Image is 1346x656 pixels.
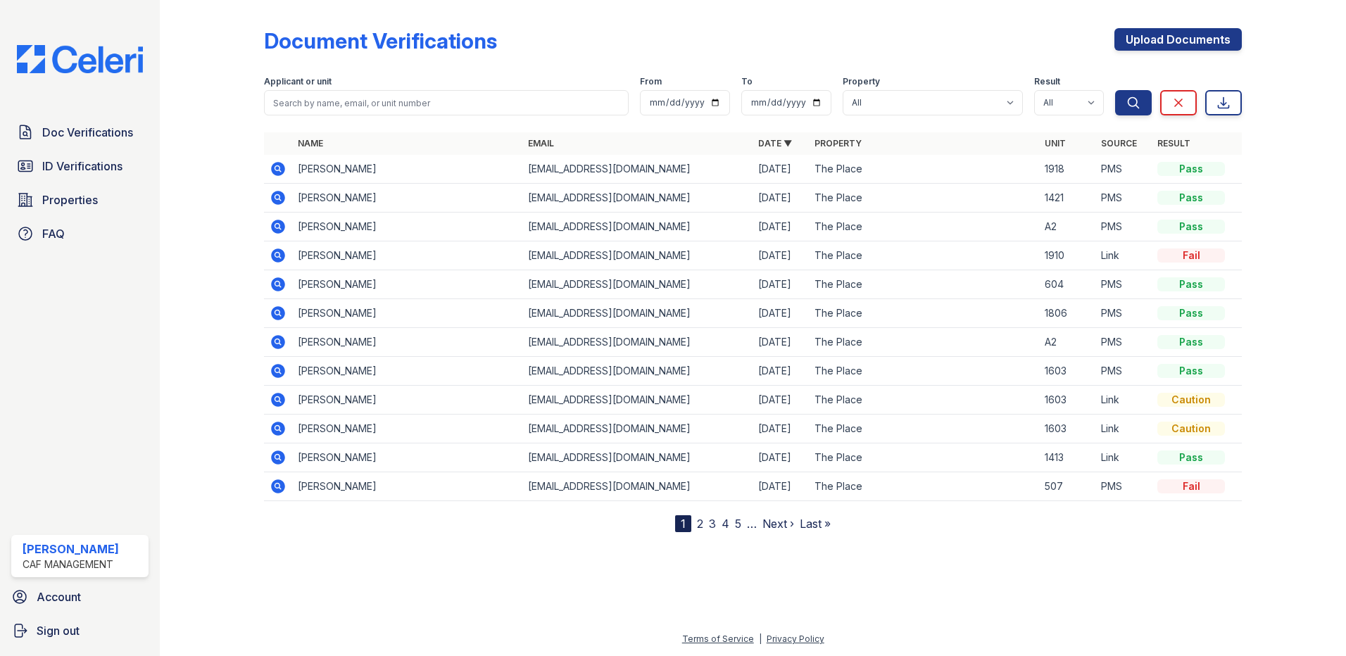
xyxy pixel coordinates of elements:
span: Doc Verifications [42,124,133,141]
td: [DATE] [753,270,809,299]
td: [EMAIL_ADDRESS][DOMAIN_NAME] [522,184,753,213]
td: Link [1095,241,1152,270]
div: Pass [1157,364,1225,378]
td: PMS [1095,213,1152,241]
div: Pass [1157,162,1225,176]
a: Account [6,583,154,611]
label: Result [1034,76,1060,87]
td: The Place [809,415,1039,443]
td: The Place [809,270,1039,299]
td: A2 [1039,328,1095,357]
td: The Place [809,184,1039,213]
div: Pass [1157,220,1225,234]
a: FAQ [11,220,149,248]
td: [PERSON_NAME] [292,443,522,472]
td: [EMAIL_ADDRESS][DOMAIN_NAME] [522,328,753,357]
label: Property [843,76,880,87]
a: Last » [800,517,831,531]
span: Properties [42,191,98,208]
a: Source [1101,138,1137,149]
label: To [741,76,753,87]
td: PMS [1095,328,1152,357]
td: 1918 [1039,155,1095,184]
td: [PERSON_NAME] [292,386,522,415]
a: Property [814,138,862,149]
td: 1413 [1039,443,1095,472]
div: Pass [1157,450,1225,465]
td: [EMAIL_ADDRESS][DOMAIN_NAME] [522,213,753,241]
td: [PERSON_NAME] [292,299,522,328]
td: The Place [809,213,1039,241]
td: 1603 [1039,386,1095,415]
td: The Place [809,328,1039,357]
a: 3 [709,517,716,531]
label: Applicant or unit [264,76,332,87]
div: 1 [675,515,691,532]
td: Link [1095,415,1152,443]
label: From [640,76,662,87]
td: [DATE] [753,386,809,415]
div: Caution [1157,393,1225,407]
div: Pass [1157,306,1225,320]
td: [PERSON_NAME] [292,472,522,501]
div: [PERSON_NAME] [23,541,119,557]
td: [DATE] [753,155,809,184]
td: 1910 [1039,241,1095,270]
a: Result [1157,138,1190,149]
td: [PERSON_NAME] [292,328,522,357]
input: Search by name, email, or unit number [264,90,629,115]
td: [EMAIL_ADDRESS][DOMAIN_NAME] [522,299,753,328]
td: PMS [1095,299,1152,328]
td: PMS [1095,184,1152,213]
td: 507 [1039,472,1095,501]
td: [PERSON_NAME] [292,270,522,299]
a: Sign out [6,617,154,645]
td: [DATE] [753,357,809,386]
td: [DATE] [753,328,809,357]
td: [DATE] [753,241,809,270]
td: Link [1095,386,1152,415]
td: [EMAIL_ADDRESS][DOMAIN_NAME] [522,270,753,299]
td: The Place [809,386,1039,415]
td: The Place [809,443,1039,472]
a: Email [528,138,554,149]
td: The Place [809,155,1039,184]
td: The Place [809,241,1039,270]
div: Pass [1157,191,1225,205]
a: 2 [697,517,703,531]
td: 1806 [1039,299,1095,328]
td: [PERSON_NAME] [292,357,522,386]
div: CAF Management [23,557,119,572]
td: PMS [1095,155,1152,184]
div: Fail [1157,479,1225,493]
span: Account [37,588,81,605]
td: [DATE] [753,213,809,241]
td: A2 [1039,213,1095,241]
td: [EMAIL_ADDRESS][DOMAIN_NAME] [522,472,753,501]
td: Link [1095,443,1152,472]
span: ID Verifications [42,158,122,175]
div: Fail [1157,248,1225,263]
div: Pass [1157,277,1225,291]
a: ID Verifications [11,152,149,180]
td: The Place [809,299,1039,328]
td: 1603 [1039,357,1095,386]
td: [PERSON_NAME] [292,184,522,213]
div: Document Verifications [264,28,497,53]
td: 604 [1039,270,1095,299]
span: … [747,515,757,532]
td: [DATE] [753,184,809,213]
td: [PERSON_NAME] [292,155,522,184]
td: PMS [1095,270,1152,299]
td: [EMAIL_ADDRESS][DOMAIN_NAME] [522,357,753,386]
td: The Place [809,357,1039,386]
a: Upload Documents [1114,28,1242,51]
a: Name [298,138,323,149]
td: PMS [1095,357,1152,386]
a: Doc Verifications [11,118,149,146]
td: [DATE] [753,415,809,443]
td: [PERSON_NAME] [292,415,522,443]
td: [EMAIL_ADDRESS][DOMAIN_NAME] [522,415,753,443]
td: [EMAIL_ADDRESS][DOMAIN_NAME] [522,155,753,184]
